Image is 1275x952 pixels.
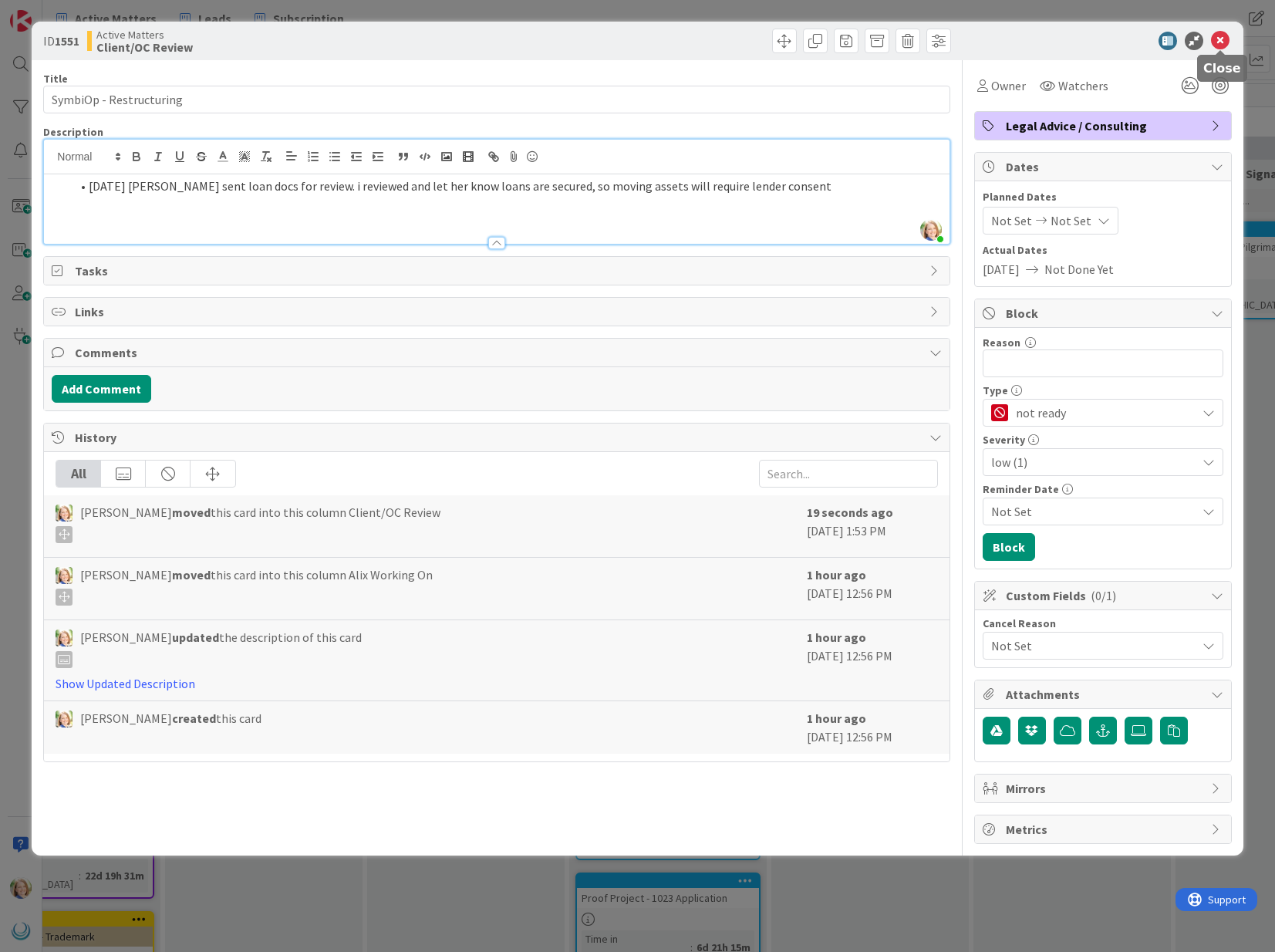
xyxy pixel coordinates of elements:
span: Not Set [991,211,1032,230]
span: Not Set [1051,211,1091,230]
span: Description [43,125,103,139]
b: 1 hour ago [807,630,866,645]
b: moved [172,567,211,582]
span: Links [75,302,921,321]
b: created [172,711,216,726]
div: [DATE] 12:56 PM [807,709,938,746]
span: Custom Fields [1006,586,1203,605]
img: AD [56,567,73,584]
span: History [75,428,921,447]
span: Dates [1006,157,1203,176]
li: [DATE] [PERSON_NAME] sent loan docs for review. i reviewed and let her know loans are secured, so... [70,177,941,195]
span: Support [32,2,70,21]
span: Active Matters [96,29,193,41]
div: [DATE] 12:56 PM [807,628,938,693]
span: [DATE] [983,260,1020,279]
label: Title [43,72,68,86]
span: [PERSON_NAME] this card into this column Client/OC Review [80,503,440,543]
b: 1 hour ago [807,567,866,582]
div: [DATE] 12:56 PM [807,565,938,612]
b: 1551 [55,33,79,49]
b: Client/OC Review [96,41,193,53]
img: AD [56,711,73,728]
b: moved [172,505,211,520]
b: updated [172,630,219,645]
b: 19 seconds ago [807,505,893,520]
div: Cancel Reason [983,618,1223,629]
input: type card name here... [43,86,950,113]
div: All [56,461,101,487]
span: ( 0/1 ) [1091,588,1116,603]
span: Legal Advice / Consulting [1006,116,1203,135]
span: Severity [983,434,1025,445]
img: Sl300r1zNejTcUF0uYcJund7nRpyjiOK.jpg [920,219,942,241]
span: Not Set [991,636,1196,655]
span: Metrics [1006,820,1203,839]
label: Reason [983,336,1020,349]
span: Not Set [991,502,1196,521]
span: ID [43,32,79,50]
input: Search... [759,460,938,488]
span: [PERSON_NAME] the description of this card [80,628,362,668]
div: [DATE] 1:53 PM [807,503,938,549]
span: Type [983,385,1008,396]
span: [PERSON_NAME] this card into this column Alix Working On [80,565,433,606]
span: Attachments [1006,685,1203,704]
span: Tasks [75,262,921,280]
span: Reminder Date [983,484,1059,495]
span: Not Done Yet [1044,260,1114,279]
span: Block [1006,304,1203,322]
span: Planned Dates [983,189,1223,205]
img: AD [56,505,73,522]
span: not ready [1016,402,1189,424]
button: Add Comment [52,375,151,403]
span: Actual Dates [983,242,1223,258]
button: Block [983,533,1035,561]
span: Mirrors [1006,779,1203,798]
span: Watchers [1058,76,1108,95]
h5: Close [1203,61,1241,76]
span: Owner [991,76,1026,95]
span: [PERSON_NAME] this card [80,709,261,728]
span: Comments [75,343,921,362]
b: 1 hour ago [807,711,866,726]
img: AD [56,630,73,646]
span: low (1) [991,451,1189,473]
a: Show Updated Description [56,676,195,691]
